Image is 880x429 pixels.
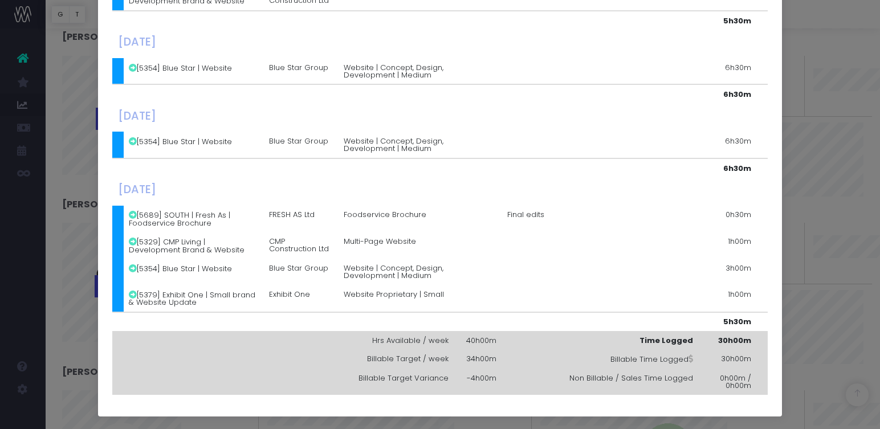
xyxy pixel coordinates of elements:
span: Multi-Page Website [344,238,416,245]
td: Blue Star Group [263,132,338,158]
td: Exhibit One [263,285,338,312]
td: -4h00m [454,369,502,395]
strong: 6h30m [723,163,751,174]
td: [5329] CMP Living | Development Brand & Website [124,232,263,259]
strong: 6h30m [723,89,751,100]
td: 6h30m [698,132,756,158]
td: Non Billable / Sales Time Logged [502,369,698,395]
strong: 5h30m [723,316,751,327]
td: [5354] Blue Star | Website [124,58,263,85]
td: [5354] Blue Star | Website [124,132,263,158]
td: Hrs Available / week [338,331,454,350]
td: [5689] SOUTH | Fresh As | Foodservice Brochure [124,206,263,232]
td: 34h00m [454,350,502,369]
td: Blue Star Group [263,58,338,85]
td: Billable Target / week [338,350,454,369]
td: Billable Target Variance [338,369,454,395]
td: Final edits [502,206,698,232]
h4: [DATE] [118,35,496,48]
td: 30h00m [698,350,756,369]
td: 0h30m [698,206,756,232]
td: 0h00m / 0h00m [698,369,756,395]
td: 40h00m [454,331,502,350]
td: FRESH AS Ltd [263,206,338,232]
td: 6h30m [698,58,756,85]
td: [5354] Blue Star | Website [124,259,263,285]
td: [5379] Exhibit One | Small brand & Website Update [124,285,263,312]
td: 1h00m [698,232,756,259]
td: Billable Time Logged [502,350,698,369]
td: 1h00m [698,285,756,312]
span: Website Proprietary | Small [344,291,444,298]
strong: 5h30m [723,15,751,26]
span: Website | Concept, Design, Development | Medium [344,264,496,279]
td: 3h00m [698,259,756,285]
h4: [DATE] [118,183,496,196]
span: Website | Concept, Design, Development | Medium [344,137,496,152]
strong: 30h00m [718,335,751,346]
td: CMP Construction Ltd [263,232,338,259]
td: Blue Star Group [263,259,338,285]
strong: Time Logged [639,335,693,346]
span: Website | Concept, Design, Development | Medium [344,64,496,79]
h4: [DATE] [118,109,496,122]
span: Foodservice Brochure [344,211,426,218]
